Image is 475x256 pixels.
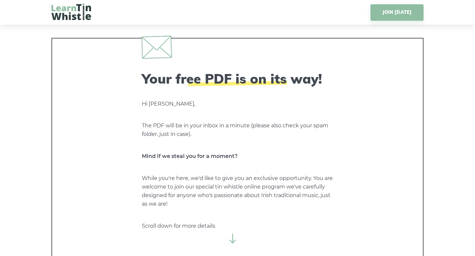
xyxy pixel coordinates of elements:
[142,71,333,87] h2: Your free PDF is on its way!
[142,174,333,208] p: While you're here, we'd like to give you an exclusive opportunity. You are welcome to join our sp...
[142,121,333,139] p: The PDF will be in your inbox in a minute (please also check your spam folder, just in case).
[142,222,333,230] p: Scroll down for more details.
[370,4,424,21] a: JOIN [DATE]
[142,100,333,108] p: Hi [PERSON_NAME],
[142,36,172,59] img: envelope.svg
[142,153,237,159] strong: Mind if we steal you for a moment?
[51,3,91,20] img: LearnTinWhistle.com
